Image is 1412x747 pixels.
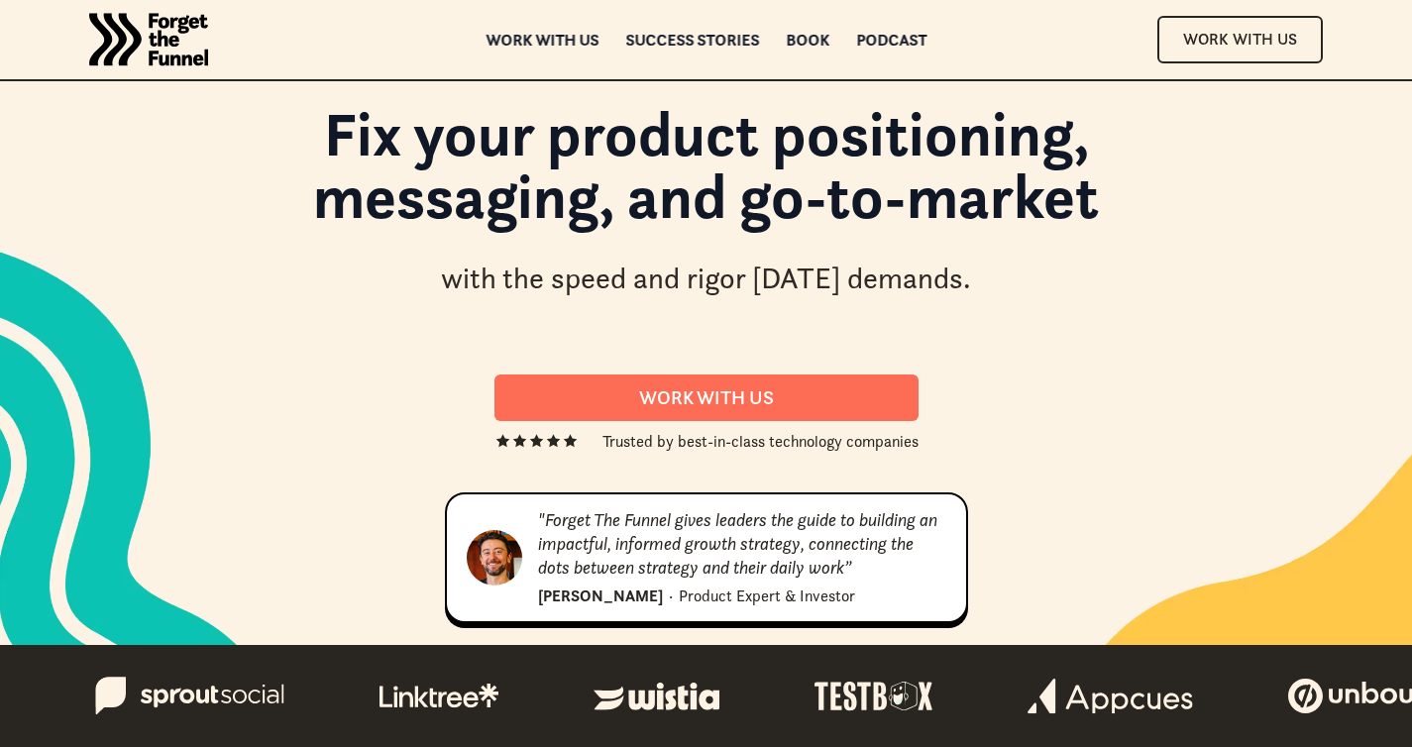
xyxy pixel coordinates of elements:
div: · [669,584,673,607]
div: [PERSON_NAME] [538,584,663,607]
a: Work with us [486,33,598,47]
a: Book [786,33,829,47]
div: Work With us [518,386,895,409]
a: Work With Us [1157,16,1323,62]
a: Podcast [856,33,926,47]
div: with the speed and rigor [DATE] demands. [441,259,971,299]
h1: Fix your product positioning, messaging, and go-to-market [177,103,1235,247]
a: Work With us [494,374,919,421]
a: Success Stories [625,33,759,47]
div: Product Expert & Investor [679,584,855,607]
div: Trusted by best-in-class technology companies [602,429,919,453]
div: "Forget The Funnel gives leaders the guide to building an impactful, informed growth strategy, co... [538,508,946,580]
